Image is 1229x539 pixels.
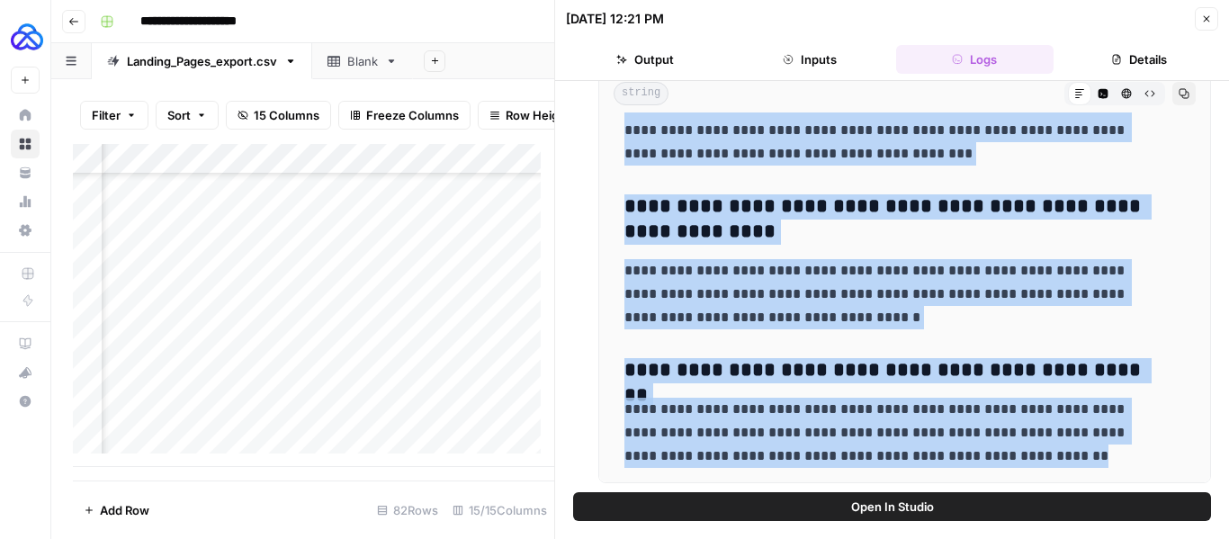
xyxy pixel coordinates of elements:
button: Freeze Columns [338,101,471,130]
a: Landing_Pages_export.csv [92,43,312,79]
span: Add Row [100,501,149,519]
div: 4 ms [599,32,1210,482]
div: Landing_Pages_export.csv [127,52,277,70]
span: Freeze Columns [366,106,459,124]
div: 15/15 Columns [445,496,554,525]
button: Sort [156,101,219,130]
div: What's new? [12,359,39,386]
button: Filter [80,101,148,130]
a: Your Data [11,158,40,187]
a: AirOps Academy [11,329,40,358]
div: [DATE] 12:21 PM [566,10,664,28]
button: What's new? [11,358,40,387]
a: Usage [11,187,40,216]
button: Open In Studio [573,492,1211,521]
button: Workspace: AUQ [11,14,40,59]
img: AUQ Logo [11,21,43,53]
a: Home [11,101,40,130]
span: Sort [167,106,191,124]
button: Row Height [478,101,582,130]
div: 82 Rows [370,496,445,525]
button: Logs [896,45,1054,74]
a: Browse [11,130,40,158]
button: Details [1061,45,1218,74]
button: Output [566,45,723,74]
button: Add Row [73,496,160,525]
button: 15 Columns [226,101,331,130]
span: Row Height [506,106,570,124]
button: Help + Support [11,387,40,416]
div: Blank [347,52,378,70]
span: Open In Studio [851,498,934,516]
button: Inputs [731,45,888,74]
span: 15 Columns [254,106,319,124]
a: Settings [11,216,40,245]
a: Blank [312,43,413,79]
span: string [614,82,668,105]
span: Filter [92,106,121,124]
